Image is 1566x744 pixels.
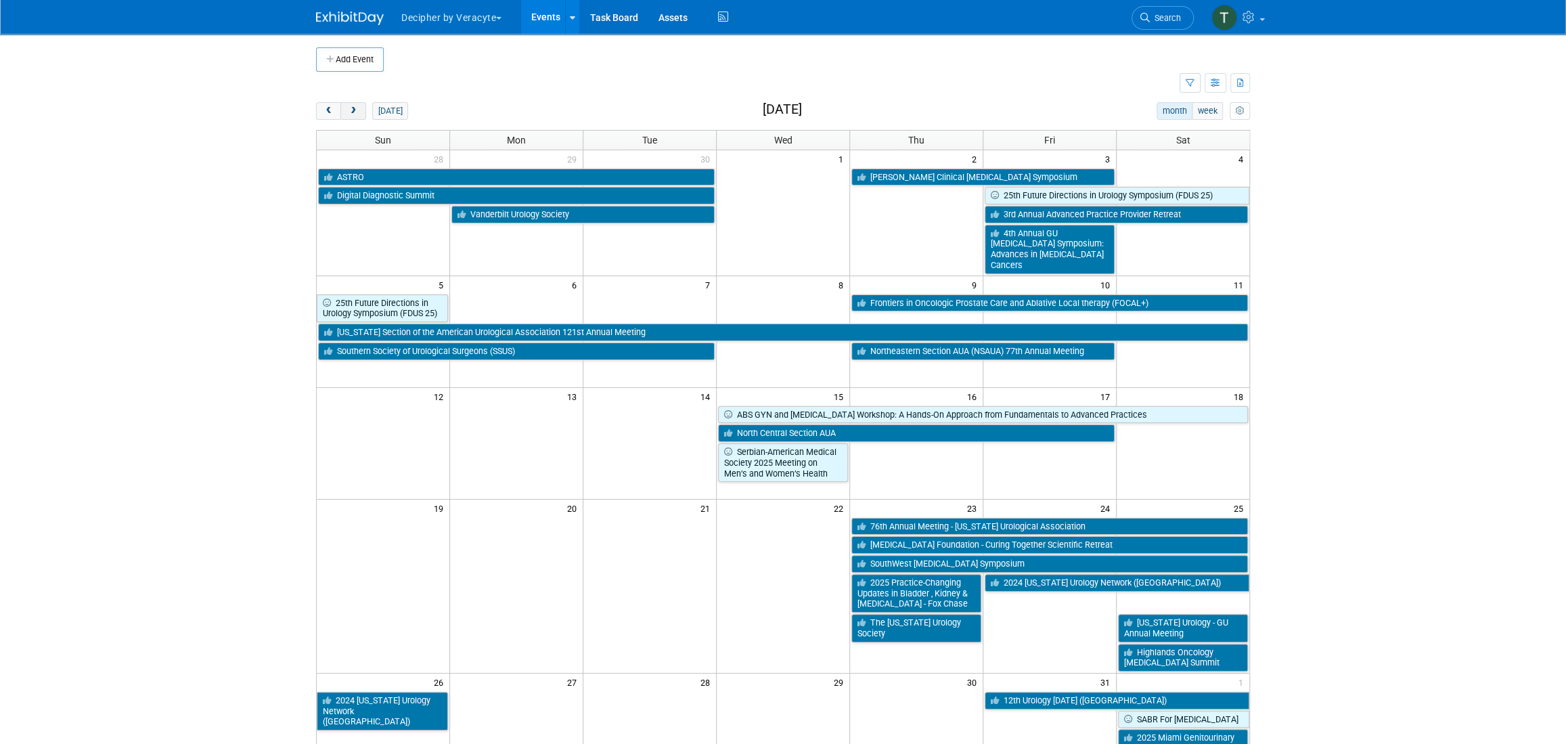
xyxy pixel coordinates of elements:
[699,388,716,405] span: 14
[851,294,1248,312] a: Frontiers in Oncologic Prostate Care and Ablative Local therapy (FOCAL+)
[318,169,715,186] a: ASTRO
[851,518,1248,535] a: 76th Annual Meeting - [US_STATE] Urological Association
[566,388,583,405] span: 13
[832,388,849,405] span: 15
[1232,388,1249,405] span: 18
[437,276,449,293] span: 5
[718,443,848,482] a: Serbian-American Medical Society 2025 Meeting on Men’s and Women’s Health
[432,500,449,517] span: 19
[832,674,849,691] span: 29
[642,135,657,146] span: Tue
[1230,102,1250,120] button: myCustomButton
[340,102,365,120] button: next
[985,225,1115,274] a: 4th Annual GU [MEDICAL_DATA] Symposium: Advances in [MEDICAL_DATA] Cancers
[704,276,716,293] span: 7
[1118,614,1248,642] a: [US_STATE] Urology - GU Annual Meeting
[318,343,715,360] a: Southern Society of Urological Surgeons (SSUS)
[985,206,1248,223] a: 3rd Annual Advanced Practice Provider Retreat
[432,674,449,691] span: 26
[1132,6,1194,30] a: Search
[851,614,981,642] a: The [US_STATE] Urology Society
[372,102,408,120] button: [DATE]
[1099,500,1116,517] span: 24
[432,150,449,167] span: 28
[851,169,1115,186] a: [PERSON_NAME] Clinical [MEDICAL_DATA] Symposium
[1232,500,1249,517] span: 25
[316,12,384,25] img: ExhibitDay
[1104,150,1116,167] span: 3
[699,150,716,167] span: 30
[316,102,341,120] button: prev
[851,574,981,613] a: 2025 Practice-Changing Updates in Bladder , Kidney & [MEDICAL_DATA] - Fox Chase
[1044,135,1055,146] span: Fri
[1099,388,1116,405] span: 17
[985,187,1249,204] a: 25th Future Directions in Urology Symposium (FDUS 25)
[1192,102,1223,120] button: week
[566,500,583,517] span: 20
[1118,711,1249,728] a: SABR For [MEDICAL_DATA]
[451,206,715,223] a: Vanderbilt Urology Society
[1099,276,1116,293] span: 10
[908,135,924,146] span: Thu
[851,343,1115,360] a: Northeastern Section AUA (NSAUA) 77th Annual Meeting
[1118,644,1248,672] a: Highlands Oncology [MEDICAL_DATA] Summit
[316,47,384,72] button: Add Event
[317,692,448,730] a: 2024 [US_STATE] Urology Network ([GEOGRAPHIC_DATA])
[851,536,1248,554] a: [MEDICAL_DATA] Foundation - Curing Together Scientific Retreat
[774,135,792,146] span: Wed
[985,574,1249,592] a: 2024 [US_STATE] Urology Network ([GEOGRAPHIC_DATA])
[571,276,583,293] span: 6
[985,692,1249,709] a: 12th Urology [DATE] ([GEOGRAPHIC_DATA])
[1099,674,1116,691] span: 31
[375,135,391,146] span: Sun
[1237,150,1249,167] span: 4
[507,135,526,146] span: Mon
[1176,135,1190,146] span: Sat
[1232,276,1249,293] span: 11
[851,555,1248,573] a: SouthWest [MEDICAL_DATA] Symposium
[1237,674,1249,691] span: 1
[837,276,849,293] span: 8
[966,500,983,517] span: 23
[318,187,715,204] a: Digital Diagnostic Summit
[699,500,716,517] span: 21
[317,294,448,322] a: 25th Future Directions in Urology Symposium (FDUS 25)
[432,388,449,405] span: 12
[970,276,983,293] span: 9
[966,674,983,691] span: 30
[718,424,1115,442] a: North Central Section AUA
[718,406,1248,424] a: ABS GYN and [MEDICAL_DATA] Workshop: A Hands-On Approach from Fundamentals to Advanced Practices
[837,150,849,167] span: 1
[970,150,983,167] span: 2
[966,388,983,405] span: 16
[763,102,802,117] h2: [DATE]
[566,150,583,167] span: 29
[832,500,849,517] span: 22
[318,324,1248,341] a: [US_STATE] Section of the American Urological Association 121st Annual Meeting
[1157,102,1192,120] button: month
[1211,5,1237,30] img: Tony Alvarado
[566,674,583,691] span: 27
[1150,13,1181,23] span: Search
[1235,107,1244,116] i: Personalize Calendar
[699,674,716,691] span: 28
